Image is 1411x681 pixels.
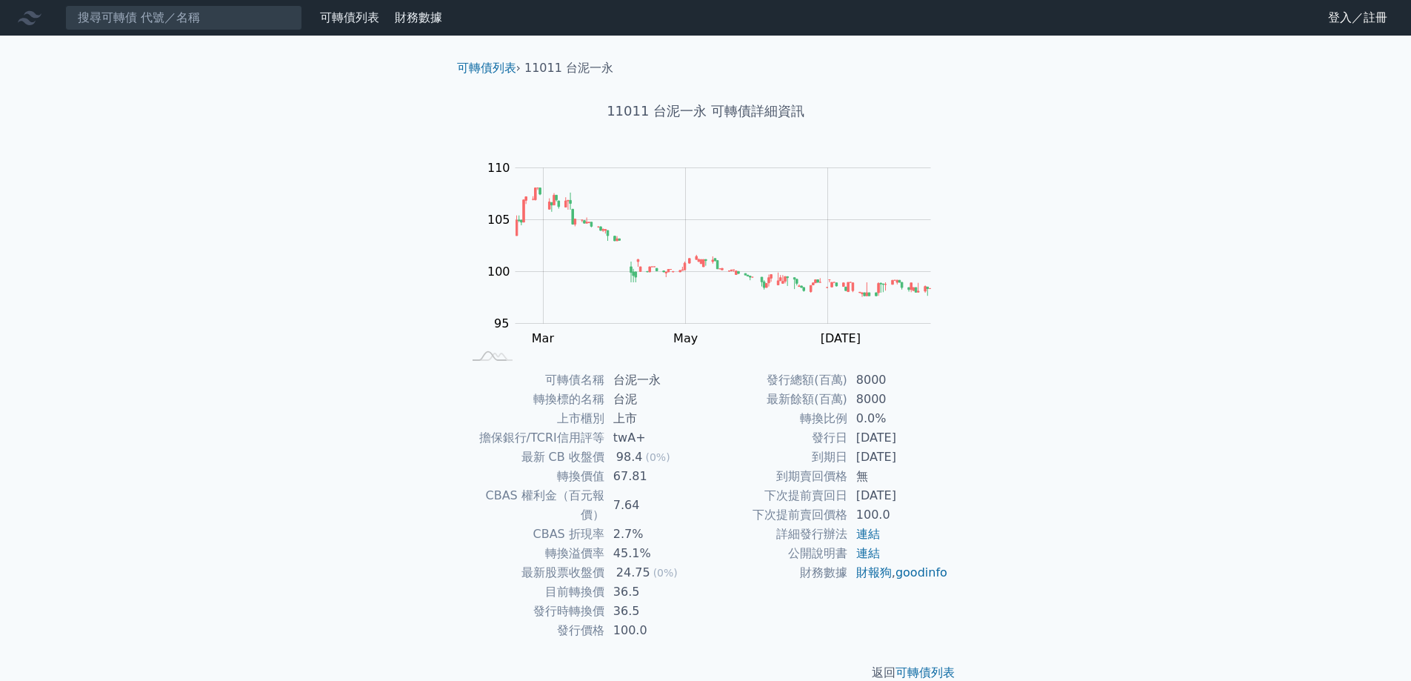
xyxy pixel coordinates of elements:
[524,59,613,77] li: 11011 台泥一永
[847,486,949,505] td: [DATE]
[463,448,604,467] td: 最新 CB 收盤價
[706,409,847,428] td: 轉換比例
[463,563,604,582] td: 最新股票收盤價
[1316,6,1399,30] a: 登入／註冊
[479,161,953,345] g: Chart
[895,665,955,680] a: 可轉債列表
[463,544,604,563] td: 轉換溢價率
[532,331,555,345] tspan: Mar
[395,10,442,24] a: 財務數據
[604,409,706,428] td: 上市
[463,428,604,448] td: 擔保銀行/TCRI信用評等
[604,602,706,621] td: 36.5
[706,428,847,448] td: 發行日
[706,371,847,390] td: 發行總額(百萬)
[604,486,706,525] td: 7.64
[706,390,847,409] td: 最新餘額(百萬)
[604,467,706,486] td: 67.81
[604,390,706,409] td: 台泥
[706,467,847,486] td: 到期賣回價格
[847,371,949,390] td: 8000
[821,331,861,345] tspan: [DATE]
[487,213,510,227] tspan: 105
[706,525,847,544] td: 詳細發行辦法
[706,505,847,525] td: 下次提前賣回價格
[445,101,967,122] h1: 11011 台泥一永 可轉債詳細資訊
[856,565,892,579] a: 財報狗
[494,316,509,330] tspan: 95
[706,544,847,563] td: 公開說明書
[847,409,949,428] td: 0.0%
[706,448,847,467] td: 到期日
[604,371,706,390] td: 台泥一永
[895,565,947,579] a: goodinfo
[847,448,949,467] td: [DATE]
[463,602,604,621] td: 發行時轉換價
[463,390,604,409] td: 轉換標的名稱
[463,621,604,640] td: 發行價格
[847,390,949,409] td: 8000
[604,544,706,563] td: 45.1%
[463,409,604,428] td: 上市櫃別
[487,161,510,175] tspan: 110
[320,10,379,24] a: 可轉債列表
[463,525,604,544] td: CBAS 折現率
[847,467,949,486] td: 無
[463,486,604,525] td: CBAS 權利金（百元報價）
[613,563,653,582] div: 24.75
[856,546,880,560] a: 連結
[463,371,604,390] td: 可轉債名稱
[463,467,604,486] td: 轉換價值
[65,5,302,30] input: 搜尋可轉債 代號／名稱
[604,525,706,544] td: 2.7%
[487,265,510,279] tspan: 100
[604,582,706,602] td: 36.5
[847,563,949,582] td: ,
[645,451,670,463] span: (0%)
[847,505,949,525] td: 100.0
[706,563,847,582] td: 財務數據
[856,527,880,541] a: 連結
[847,428,949,448] td: [DATE]
[457,61,516,75] a: 可轉債列表
[463,582,604,602] td: 目前轉換價
[604,621,706,640] td: 100.0
[613,448,646,467] div: 98.4
[457,59,521,77] li: ›
[604,428,706,448] td: twA+
[673,331,698,345] tspan: May
[653,567,678,579] span: (0%)
[706,486,847,505] td: 下次提前賣回日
